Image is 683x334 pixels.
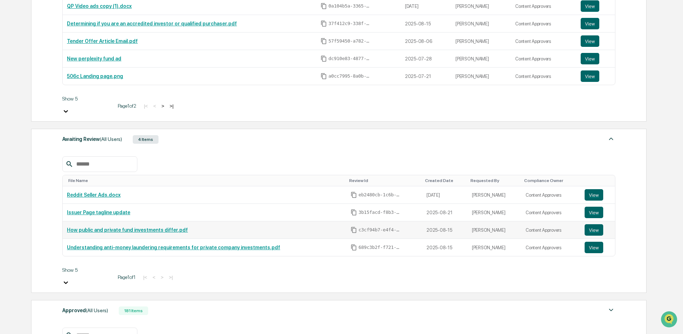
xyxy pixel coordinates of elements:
[133,135,158,144] div: 4 Items
[158,274,166,280] button: >
[321,73,327,79] span: Copy Id
[422,186,468,204] td: [DATE]
[581,35,599,47] button: View
[358,245,401,250] span: 689c3b2f-f721-43d9-acbb-87360bc1cb55
[151,103,158,109] button: <
[67,38,138,44] a: Tender Offer Article Email.pdf
[451,50,511,68] td: [PERSON_NAME]
[511,33,576,50] td: Content Approvers
[86,308,108,313] span: (All Users)
[7,91,13,97] div: 🖐️
[521,204,580,221] td: Content Approvers
[351,227,357,233] span: Copy Id
[585,207,603,218] button: View
[660,310,679,330] iframe: Open customer support
[67,21,237,26] a: Determining if you are an accredited investor or qualified purchaser.pdf
[52,91,58,97] div: 🗄️
[468,239,521,256] td: [PERSON_NAME]
[581,18,611,29] a: View
[470,178,518,183] div: Toggle SortBy
[585,189,603,201] button: View
[7,55,20,68] img: 1746055101610-c473b297-6a78-478c-a979-82029cc54cd1
[581,70,611,82] a: View
[321,55,327,62] span: Copy Id
[468,221,521,239] td: [PERSON_NAME]
[586,178,612,183] div: Toggle SortBy
[68,178,343,183] div: Toggle SortBy
[67,192,121,198] a: Reddit Seller Ads.docx
[468,204,521,221] td: [PERSON_NAME]
[321,3,327,9] span: Copy Id
[401,15,451,33] td: 2025-08-15
[167,274,175,280] button: >|
[62,134,122,144] div: Awaiting Review
[581,18,599,29] button: View
[451,33,511,50] td: [PERSON_NAME]
[167,103,176,109] button: >|
[511,50,576,68] td: Content Approvers
[4,87,49,100] a: 🖐️Preclearance
[422,204,468,221] td: 2025-08-21
[67,227,188,233] a: How public and private fund investments differ.pdf
[321,38,327,44] span: Copy Id
[451,15,511,33] td: [PERSON_NAME]
[401,50,451,68] td: 2025-07-28
[62,267,112,273] div: Show 5
[4,101,48,114] a: 🔎Data Lookup
[118,103,136,109] span: Page 1 of 2
[585,189,611,201] a: View
[581,0,599,12] button: View
[328,56,371,62] span: dc910e83-4877-4103-b15e-bf87db00f614
[150,274,157,280] button: <
[351,192,357,198] span: Copy Id
[119,306,148,315] div: 181 Items
[511,15,576,33] td: Content Approvers
[49,87,92,100] a: 🗄️Attestations
[401,68,451,85] td: 2025-07-21
[422,221,468,239] td: 2025-08-15
[349,178,419,183] div: Toggle SortBy
[511,68,576,85] td: Content Approvers
[328,3,371,9] span: 0a104b5a-3365-4e16-98ad-43a4f330f6db
[159,103,166,109] button: >
[581,53,611,64] a: View
[521,186,580,204] td: Content Approvers
[585,224,611,236] a: View
[422,239,468,256] td: 2025-08-15
[585,242,603,253] button: View
[7,15,130,26] p: How can we help?
[118,274,136,280] span: Page 1 of 1
[142,103,150,109] button: |<
[328,73,371,79] span: a0cc7995-8a0b-4b72-ac1a-878fd3692143
[581,35,611,47] a: View
[100,136,122,142] span: (All Users)
[581,70,599,82] button: View
[24,55,117,62] div: Start new chat
[67,73,123,79] a: 506c Landing page.png
[585,207,611,218] a: View
[468,186,521,204] td: [PERSON_NAME]
[62,306,108,315] div: Approved
[358,192,401,198] span: eb2480cb-1c6b-4fc5-a219-06bbe6b77e12
[67,210,130,215] a: Issuer Page tagline update
[401,33,451,50] td: 2025-08-06
[141,274,149,280] button: |<
[425,178,465,183] div: Toggle SortBy
[321,20,327,27] span: Copy Id
[71,121,87,127] span: Pylon
[67,56,121,62] a: New perplexity fund ad
[451,68,511,85] td: [PERSON_NAME]
[19,33,118,40] input: Clear
[67,3,132,9] a: QP Video ads copy (1).docx
[607,306,615,314] img: caret
[67,245,280,250] a: Understanding anti-money laundering requirements for private company investments.pdf
[581,53,599,64] button: View
[524,178,577,183] div: Toggle SortBy
[358,227,401,233] span: c3cf94b7-e4f4-4a11-bdb7-54460614abdc
[14,90,46,97] span: Preclearance
[328,38,371,44] span: 57f59450-a782-4865-ac16-a45fae92c464
[122,57,130,65] button: Start new chat
[351,244,357,251] span: Copy Id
